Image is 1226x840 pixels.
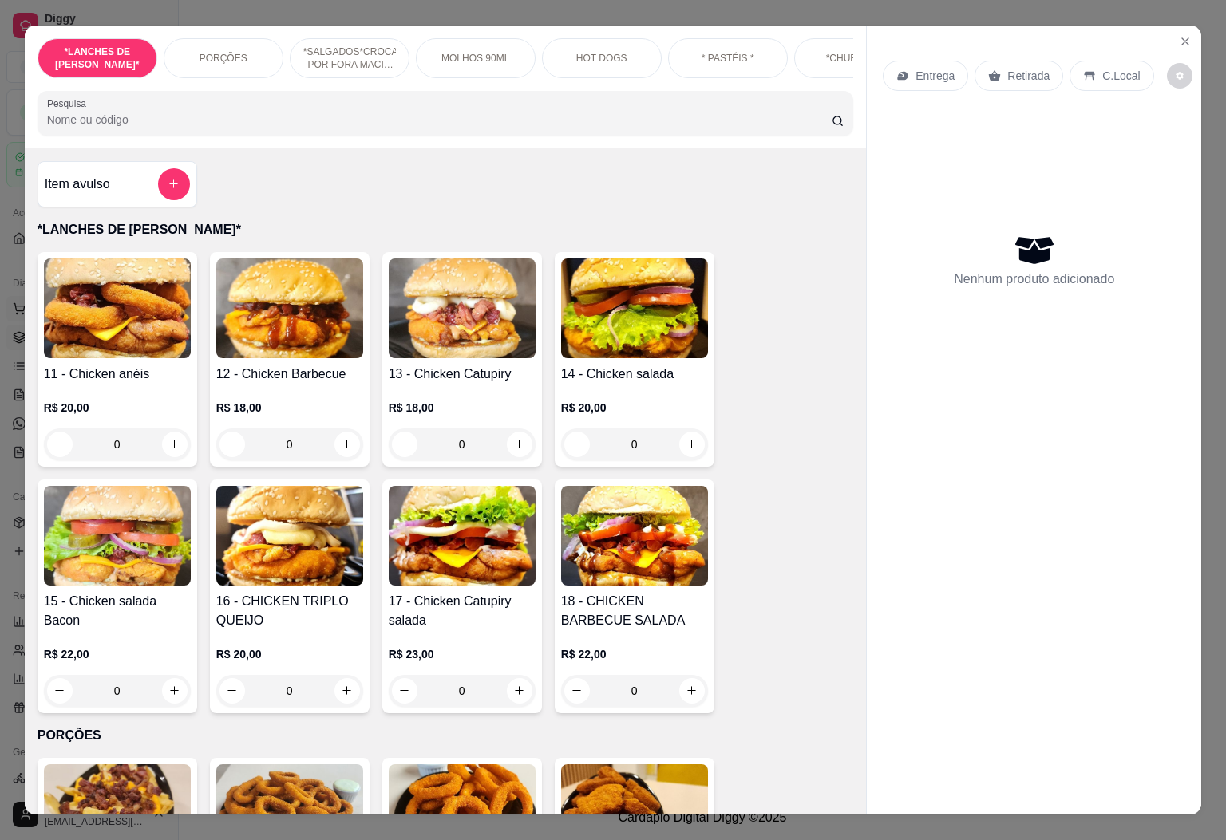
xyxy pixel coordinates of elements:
[1102,68,1140,84] p: C.Local
[216,400,363,416] p: R$ 18,00
[44,400,191,416] p: R$ 20,00
[47,678,73,704] button: decrease-product-quantity
[1007,68,1050,84] p: Retirada
[47,112,832,128] input: Pesquisa
[679,678,705,704] button: increase-product-quantity
[44,258,191,358] img: product-image
[51,45,144,71] p: *LANCHES DE [PERSON_NAME]*
[392,432,417,457] button: decrease-product-quantity
[47,432,73,457] button: decrease-product-quantity
[1173,29,1198,54] button: Close
[561,592,708,630] h4: 18 - CHICKEN BARBECUE SALADA
[44,646,191,662] p: R$ 22,00
[334,678,360,704] button: increase-product-quantity
[679,432,705,457] button: increase-product-quantity
[45,175,110,194] h4: Item avulso
[38,220,854,239] p: *LANCHES DE [PERSON_NAME]*
[389,365,536,384] h4: 13 - Chicken Catupiry
[561,646,708,662] p: R$ 22,00
[219,432,245,457] button: decrease-product-quantity
[564,432,590,457] button: decrease-product-quantity
[334,432,360,457] button: increase-product-quantity
[561,365,708,384] h4: 14 - Chicken salada
[389,400,536,416] p: R$ 18,00
[47,97,92,110] label: Pesquisa
[38,726,854,745] p: PORÇÕES
[44,365,191,384] h4: 11 - Chicken anéis
[561,400,708,416] p: R$ 20,00
[162,678,188,704] button: increase-product-quantity
[389,258,536,358] img: product-image
[916,68,955,84] p: Entrega
[1167,63,1192,89] button: decrease-product-quantity
[389,592,536,630] h4: 17 - Chicken Catupiry salada
[158,168,190,200] button: add-separate-item
[162,432,188,457] button: increase-product-quantity
[392,678,417,704] button: decrease-product-quantity
[389,646,536,662] p: R$ 23,00
[564,678,590,704] button: decrease-product-quantity
[441,52,509,65] p: MOLHOS 90ML
[216,646,363,662] p: R$ 20,00
[389,486,536,586] img: product-image
[576,52,627,65] p: HOT DOGS
[216,258,363,358] img: product-image
[561,258,708,358] img: product-image
[44,486,191,586] img: product-image
[507,432,532,457] button: increase-product-quantity
[216,486,363,586] img: product-image
[561,486,708,586] img: product-image
[44,592,191,630] h4: 15 - Chicken salada Bacon
[216,365,363,384] h4: 12 - Chicken Barbecue
[216,592,363,630] h4: 16 - CHICKEN TRIPLO QUEIJO
[954,270,1114,289] p: Nenhum produto adicionado
[219,678,245,704] button: decrease-product-quantity
[200,52,247,65] p: PORÇÕES
[303,45,396,71] p: *SALGADOS*CROCANTE POR FORA MACIO POR DENTRO!
[507,678,532,704] button: increase-product-quantity
[702,52,754,65] p: * PASTÉIS *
